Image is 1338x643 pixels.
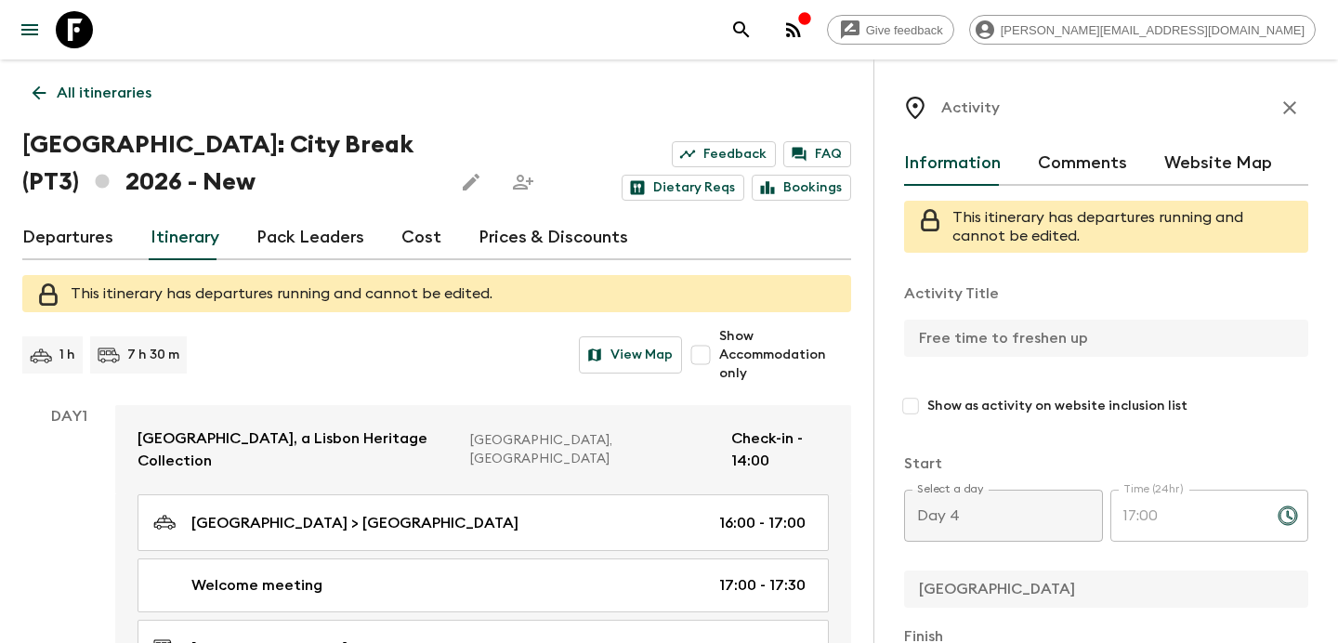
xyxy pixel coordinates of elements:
[917,481,983,497] label: Select a day
[22,126,438,201] h1: [GEOGRAPHIC_DATA]: City Break (PT3) 2026 - New
[22,405,115,427] p: Day 1
[1110,490,1263,542] input: hh:mm
[904,453,1308,475] p: Start
[138,427,455,472] p: [GEOGRAPHIC_DATA], a Lisbon Heritage Collection
[71,286,492,301] span: This itinerary has departures running and cannot be edited.
[401,216,441,260] a: Cost
[579,336,682,374] button: View Map
[1038,141,1127,186] button: Comments
[256,216,364,260] a: Pack Leaders
[723,11,760,48] button: search adventures
[1123,481,1184,497] label: Time (24hr)
[904,141,1001,186] button: Information
[969,15,1316,45] div: [PERSON_NAME][EMAIL_ADDRESS][DOMAIN_NAME]
[952,210,1243,243] span: This itinerary has departures running and cannot be edited.
[57,82,151,104] p: All itineraries
[479,216,628,260] a: Prices & Discounts
[927,397,1187,415] span: Show as activity on website inclusion list
[115,405,851,494] a: [GEOGRAPHIC_DATA], a Lisbon Heritage Collection[GEOGRAPHIC_DATA], [GEOGRAPHIC_DATA]Check-in - 14:00
[59,346,75,364] p: 1 h
[151,216,219,260] a: Itinerary
[672,141,776,167] a: Feedback
[719,574,806,597] p: 17:00 - 17:30
[191,574,322,597] p: Welcome meeting
[783,141,851,167] a: FAQ
[453,164,490,201] button: Edit this itinerary
[904,282,1308,305] p: Activity Title
[505,164,542,201] span: Share this itinerary
[622,175,744,201] a: Dietary Reqs
[22,74,162,112] a: All itineraries
[752,175,851,201] a: Bookings
[22,216,113,260] a: Departures
[138,558,829,612] a: Welcome meeting17:00 - 17:30
[470,431,715,468] p: [GEOGRAPHIC_DATA], [GEOGRAPHIC_DATA]
[11,11,48,48] button: menu
[731,427,829,472] p: Check-in - 14:00
[941,97,1000,119] p: Activity
[719,327,851,383] span: Show Accommodation only
[127,346,179,364] p: 7 h 30 m
[138,494,829,551] a: [GEOGRAPHIC_DATA] > [GEOGRAPHIC_DATA]16:00 - 17:00
[990,23,1315,37] span: [PERSON_NAME][EMAIL_ADDRESS][DOMAIN_NAME]
[719,512,806,534] p: 16:00 - 17:00
[827,15,954,45] a: Give feedback
[856,23,953,37] span: Give feedback
[191,512,518,534] p: [GEOGRAPHIC_DATA] > [GEOGRAPHIC_DATA]
[1164,141,1272,186] button: Website Map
